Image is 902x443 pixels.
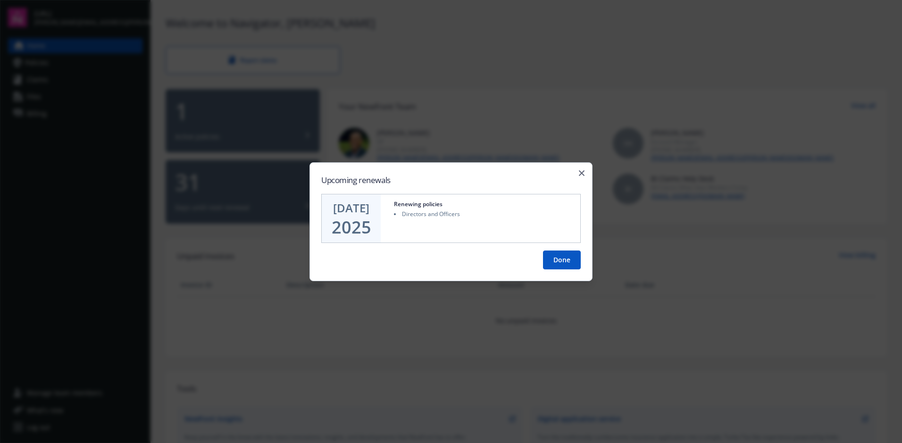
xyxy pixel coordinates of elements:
button: Done [543,251,581,269]
li: Directors and Officers [394,210,575,218]
div: Renewing policies [394,200,443,208]
div: 2025 [332,218,371,237]
h2: Upcoming renewals [321,174,581,186]
div: [DATE] [333,200,369,216]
